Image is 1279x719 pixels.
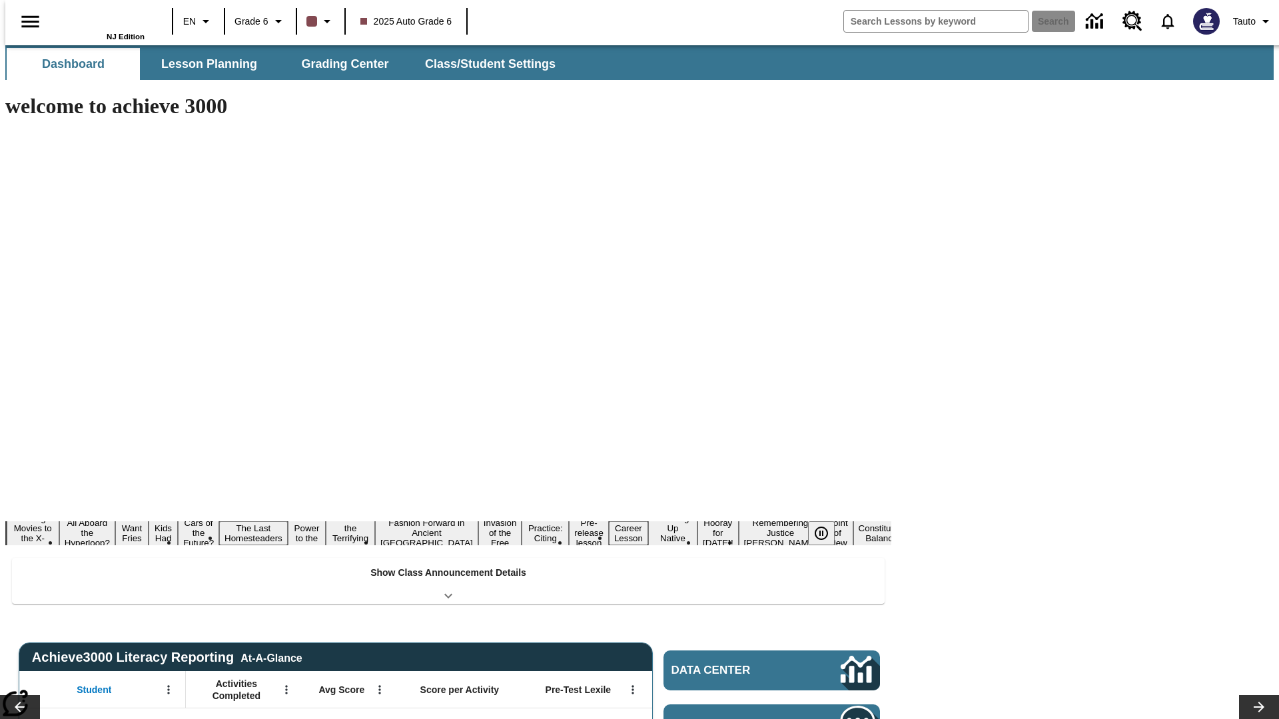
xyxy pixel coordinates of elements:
div: SubNavbar [5,48,568,80]
p: Show Class Announcement Details [370,566,526,580]
span: Grade 6 [234,15,268,29]
button: Class/Student Settings [414,48,566,80]
button: Slide 5 Cars of the Future? [178,516,219,550]
button: Slide 18 The Constitution's Balancing Act [853,511,917,555]
button: Grade: Grade 6, Select a grade [229,9,292,33]
button: Open Menu [159,680,179,700]
span: Pre-Test Lexile [546,684,612,696]
span: 2025 Auto Grade 6 [360,15,452,29]
button: Open Menu [370,680,390,700]
div: Show Class Announcement Details [12,558,885,604]
div: Pause [808,521,848,545]
button: Language: EN, Select a language [177,9,220,33]
button: Slide 14 Cooking Up Native Traditions [648,511,697,555]
button: Open side menu [11,2,50,41]
button: Select a new avatar [1185,4,1228,39]
div: SubNavbar [5,45,1274,80]
button: Slide 13 Career Lesson [609,521,648,545]
span: Achieve3000 Literacy Reporting [32,650,302,665]
span: Activities Completed [193,678,280,702]
span: Tauto [1233,15,1256,29]
span: Score per Activity [420,684,500,696]
button: Grading Center [278,48,412,80]
button: Slide 9 Fashion Forward in Ancient Rome [375,516,478,550]
div: Home [58,5,145,41]
button: Slide 4 Dirty Jobs Kids Had To Do [149,501,178,565]
span: Student [77,684,111,696]
button: Lesson Planning [143,48,276,80]
img: Avatar [1193,8,1220,35]
button: Dashboard [7,48,140,80]
div: At-A-Glance [240,650,302,664]
span: EN [183,15,196,29]
button: Open Menu [276,680,296,700]
a: Data Center [663,650,880,690]
button: Profile/Settings [1228,9,1279,33]
button: Slide 10 The Invasion of the Free CD [478,506,522,560]
button: Slide 2 All Aboard the Hyperloop? [59,516,115,550]
button: Slide 16 Remembering Justice O'Connor [739,516,823,550]
button: Open Menu [623,680,643,700]
a: Resource Center, Will open in new tab [1114,3,1150,39]
span: Avg Score [318,684,364,696]
button: Slide 12 Pre-release lesson [569,516,609,550]
button: Slide 15 Hooray for Constitution Day! [697,516,739,550]
a: Data Center [1078,3,1114,40]
button: Lesson carousel, Next [1239,695,1279,719]
input: search field [844,11,1028,32]
button: Slide 11 Mixed Practice: Citing Evidence [522,511,569,555]
button: Slide 7 Solar Power to the People [288,511,326,555]
button: Slide 1 Taking Movies to the X-Dimension [7,511,59,555]
a: Home [58,6,145,33]
h1: welcome to achieve 3000 [5,94,891,119]
button: Slide 6 The Last Homesteaders [219,521,288,545]
span: Data Center [671,664,796,677]
button: Slide 8 Attack of the Terrifying Tomatoes [326,511,375,555]
a: Notifications [1150,4,1185,39]
button: Slide 3 Do You Want Fries With That? [115,501,149,565]
button: Class color is dark brown. Change class color [301,9,340,33]
button: Pause [808,521,835,545]
span: NJ Edition [107,33,145,41]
